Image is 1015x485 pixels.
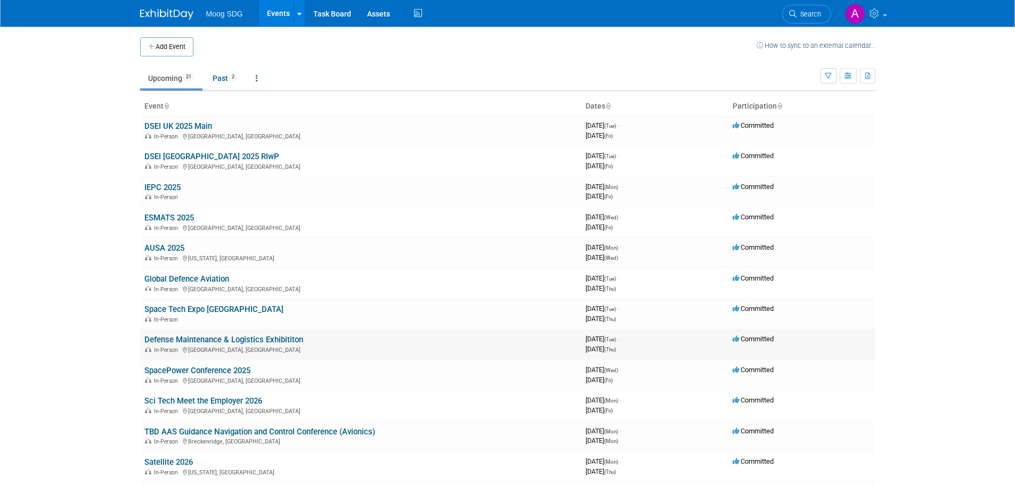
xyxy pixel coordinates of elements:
a: Sort by Start Date [605,102,611,110]
span: In-Person [154,316,181,323]
span: (Fri) [604,377,613,383]
span: Committed [733,366,774,374]
div: [GEOGRAPHIC_DATA], [GEOGRAPHIC_DATA] [144,284,577,293]
span: (Fri) [604,408,613,414]
div: [GEOGRAPHIC_DATA], [GEOGRAPHIC_DATA] [144,345,577,354]
img: In-Person Event [145,347,151,352]
span: [DATE] [586,335,619,343]
span: In-Person [154,255,181,262]
span: [DATE] [586,274,619,282]
span: Committed [733,152,774,160]
span: [DATE] [586,213,621,221]
th: Event [140,97,581,116]
img: In-Person Event [145,316,151,322]
span: Committed [733,305,774,313]
span: [DATE] [586,183,621,191]
span: (Tue) [604,276,616,282]
img: In-Person Event [145,286,151,291]
span: (Mon) [604,438,618,444]
span: [DATE] [586,366,621,374]
span: In-Person [154,163,181,170]
span: Committed [733,274,774,282]
span: (Fri) [604,225,613,231]
span: - [620,366,621,374]
span: [DATE] [586,315,616,323]
span: [DATE] [586,467,616,475]
span: In-Person [154,133,181,140]
span: Committed [733,213,774,221]
span: Moog SDG [206,10,243,18]
span: [DATE] [586,457,621,465]
th: Dates [581,97,728,116]
span: (Fri) [604,194,613,200]
a: Space Tech Expo [GEOGRAPHIC_DATA] [144,305,283,314]
span: (Mon) [604,429,618,434]
span: - [620,243,621,251]
span: (Fri) [604,163,613,169]
a: AUSA 2025 [144,243,184,253]
div: [GEOGRAPHIC_DATA], [GEOGRAPHIC_DATA] [144,162,577,170]
span: (Thu) [604,469,616,475]
span: In-Person [154,438,181,445]
a: SpacePower Conference 2025 [144,366,250,375]
span: 2 [229,73,238,81]
span: [DATE] [586,376,613,384]
span: (Thu) [604,316,616,322]
span: - [620,213,621,221]
div: [GEOGRAPHIC_DATA], [GEOGRAPHIC_DATA] [144,223,577,232]
span: Committed [733,457,774,465]
a: Sort by Event Name [164,102,169,110]
span: (Mon) [604,184,618,190]
img: In-Person Event [145,408,151,413]
span: (Wed) [604,255,618,261]
span: (Tue) [604,306,616,312]
span: Committed [733,427,774,435]
span: [DATE] [586,345,616,353]
span: In-Person [154,225,181,232]
span: [DATE] [586,437,618,445]
div: [GEOGRAPHIC_DATA], [GEOGRAPHIC_DATA] [144,406,577,415]
a: DSEI [GEOGRAPHIC_DATA] 2025 RIwP [144,152,279,161]
span: In-Person [154,408,181,415]
span: Committed [733,121,774,129]
div: [US_STATE], [GEOGRAPHIC_DATA] [144,467,577,476]
img: In-Person Event [145,133,151,138]
a: Defense Maintenance & Logistics Exhibititon [144,335,303,344]
span: In-Person [154,469,181,476]
span: (Mon) [604,398,618,404]
a: How to sync to an external calendar... [757,42,875,50]
span: Search [797,10,821,18]
a: Search [782,5,831,23]
span: [DATE] [586,243,621,251]
span: - [618,121,619,129]
img: In-Person Event [145,163,151,169]
span: (Tue) [604,336,616,342]
span: [DATE] [586,427,621,435]
div: [GEOGRAPHIC_DATA], [GEOGRAPHIC_DATA] [144,376,577,384]
img: ALYSSA Szal [845,4,865,24]
span: [DATE] [586,152,619,160]
span: [DATE] [586,121,619,129]
span: (Tue) [604,123,616,129]
span: (Wed) [604,367,618,373]
span: - [618,335,619,343]
span: [DATE] [586,305,619,313]
span: - [620,457,621,465]
span: 21 [183,73,194,81]
th: Participation [728,97,875,116]
div: [GEOGRAPHIC_DATA], [GEOGRAPHIC_DATA] [144,131,577,140]
span: In-Person [154,347,181,354]
span: - [620,396,621,404]
img: In-Person Event [145,377,151,383]
a: ESMATS 2025 [144,213,194,223]
span: - [618,305,619,313]
span: - [620,427,621,435]
span: [DATE] [586,253,618,261]
div: Breckenridge, [GEOGRAPHIC_DATA] [144,437,577,445]
a: Global Defence Aviation [144,274,229,284]
span: In-Person [154,377,181,384]
span: [DATE] [586,162,613,170]
img: In-Person Event [145,225,151,230]
span: Committed [733,243,774,251]
img: In-Person Event [145,255,151,260]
